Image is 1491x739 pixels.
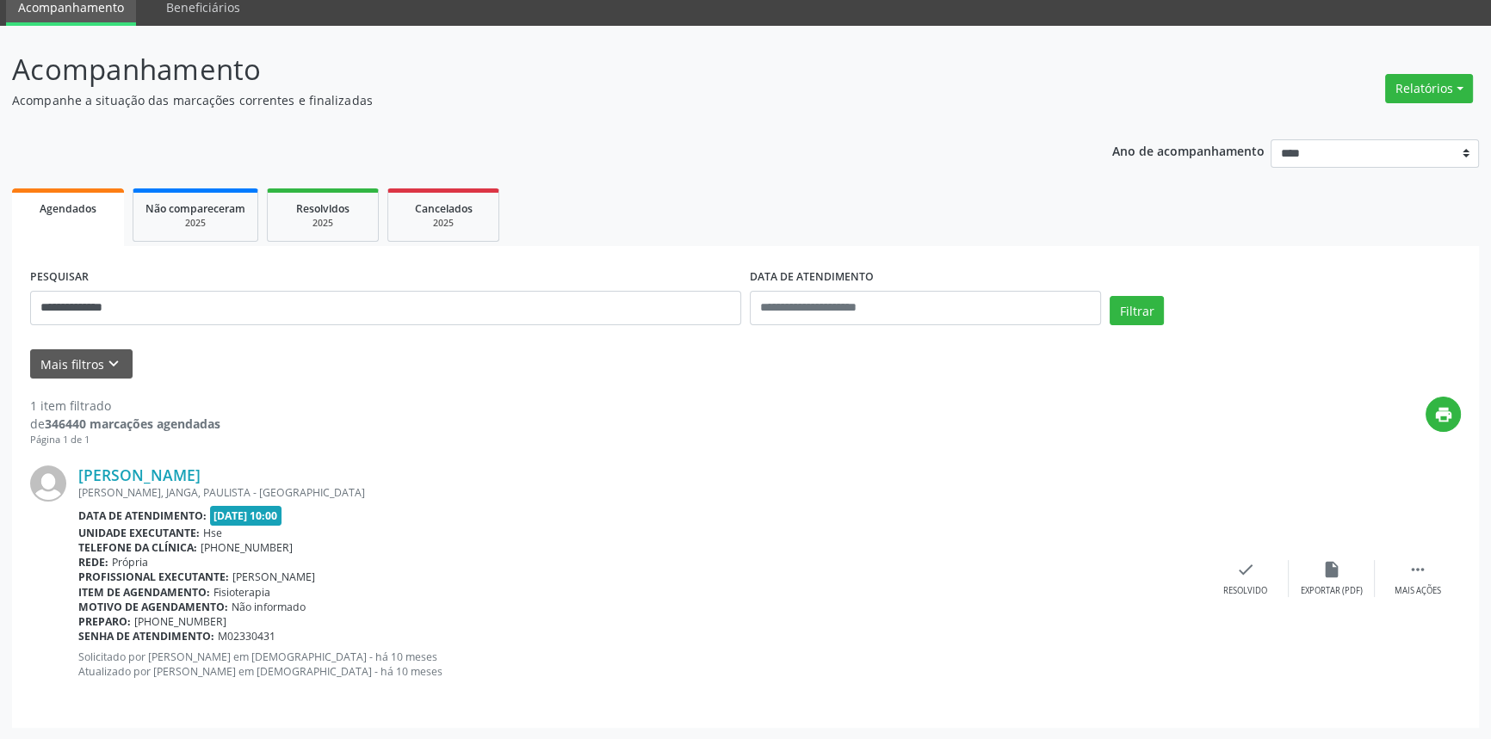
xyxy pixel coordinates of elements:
[12,91,1039,109] p: Acompanhe a situação das marcações correntes e finalizadas
[203,526,222,540] span: Hse
[78,526,200,540] b: Unidade executante:
[134,614,226,629] span: [PHONE_NUMBER]
[1385,74,1473,103] button: Relatórios
[213,585,270,600] span: Fisioterapia
[145,201,245,216] span: Não compareceram
[1434,405,1453,424] i: print
[78,485,1203,500] div: [PERSON_NAME], JANGA, PAULISTA - [GEOGRAPHIC_DATA]
[104,354,123,373] i: keyboard_arrow_down
[78,570,229,584] b: Profissional executante:
[78,629,214,644] b: Senha de atendimento:
[78,600,228,614] b: Motivo de agendamento:
[78,585,210,600] b: Item de agendamento:
[1395,585,1441,597] div: Mais ações
[40,201,96,216] span: Agendados
[45,416,220,432] strong: 346440 marcações agendadas
[210,506,282,526] span: [DATE] 10:00
[280,217,366,230] div: 2025
[112,555,148,570] span: Própria
[1110,296,1164,325] button: Filtrar
[1322,560,1341,579] i: insert_drive_file
[296,201,350,216] span: Resolvidos
[1236,560,1255,579] i: check
[12,48,1039,91] p: Acompanhamento
[1223,585,1267,597] div: Resolvido
[201,540,293,555] span: [PHONE_NUMBER]
[218,629,275,644] span: M02330431
[750,264,874,291] label: DATA DE ATENDIMENTO
[30,415,220,433] div: de
[78,614,131,629] b: Preparo:
[78,508,207,523] b: Data de atendimento:
[30,433,220,447] div: Página 1 de 1
[30,465,66,502] img: img
[415,201,473,216] span: Cancelados
[400,217,486,230] div: 2025
[1408,560,1427,579] i: 
[232,600,306,614] span: Não informado
[1426,397,1461,432] button: print
[1112,139,1265,161] p: Ano de acompanhamento
[30,264,89,291] label: PESQUISAR
[145,217,245,230] div: 2025
[78,540,197,555] b: Telefone da clínica:
[78,650,1203,679] p: Solicitado por [PERSON_NAME] em [DEMOGRAPHIC_DATA] - há 10 meses Atualizado por [PERSON_NAME] em ...
[30,349,133,379] button: Mais filtroskeyboard_arrow_down
[30,397,220,415] div: 1 item filtrado
[232,570,315,584] span: [PERSON_NAME]
[78,465,201,484] a: [PERSON_NAME]
[78,555,108,570] b: Rede:
[1301,585,1363,597] div: Exportar (PDF)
